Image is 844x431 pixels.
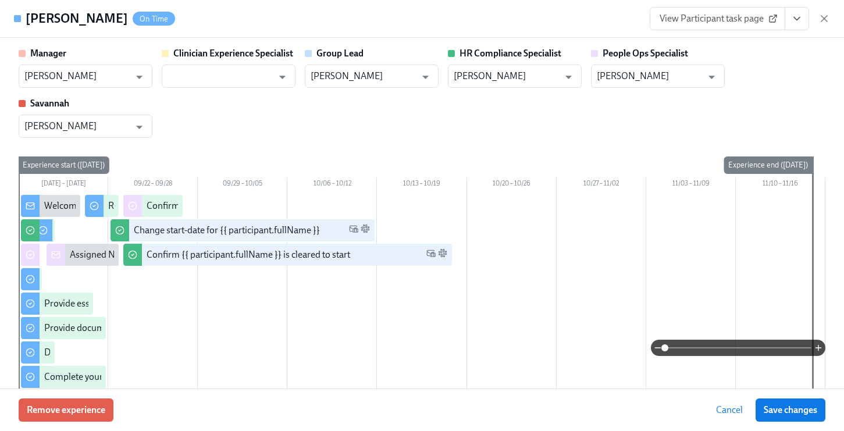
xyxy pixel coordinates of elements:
[703,68,721,86] button: Open
[30,98,69,109] strong: Savannah
[316,48,364,59] strong: Group Lead
[724,156,813,174] div: Experience end ([DATE])
[361,224,370,237] span: Slack
[785,7,809,30] button: View task page
[130,118,148,136] button: Open
[273,68,291,86] button: Open
[349,224,358,237] span: Work Email
[416,68,435,86] button: Open
[198,177,287,193] div: 09/29 – 10/05
[26,10,128,27] h4: [PERSON_NAME]
[70,248,146,261] div: Assigned New Hire
[134,224,320,237] div: Change start-date for {{ participant.fullName }}
[130,68,148,86] button: Open
[147,248,350,261] div: Confirm {{ participant.fullName }} is cleared to start
[19,398,113,422] button: Remove experience
[646,177,736,193] div: 11/03 – 11/09
[716,404,743,416] span: Cancel
[426,248,436,262] span: Work Email
[173,48,293,59] strong: Clinician Experience Specialist
[460,48,561,59] strong: HR Compliance Specialist
[660,13,775,24] span: View Participant task page
[287,177,377,193] div: 10/06 – 10/12
[764,404,817,416] span: Save changes
[44,200,263,212] div: Welcome from the Charlie Health Compliance Team 👋
[44,322,211,334] div: Provide documents for your I9 verification
[133,15,175,23] span: On Time
[736,177,825,193] div: 11/10 – 11/16
[19,177,108,193] div: [DATE] – [DATE]
[756,398,825,422] button: Save changes
[108,200,206,212] div: Request your equipment
[438,248,447,262] span: Slack
[557,177,646,193] div: 10/27 – 11/02
[18,156,109,174] div: Experience start ([DATE])
[603,48,688,59] strong: People Ops Specialist
[650,7,785,30] a: View Participant task page
[147,200,269,212] div: Confirm cleared by People Ops
[30,48,66,59] strong: Manager
[377,177,466,193] div: 10/13 – 10/19
[27,404,105,416] span: Remove experience
[708,398,751,422] button: Cancel
[44,297,226,310] div: Provide essential professional documentation
[467,177,557,193] div: 10/20 – 10/26
[44,371,165,383] div: Complete your drug screening
[560,68,578,86] button: Open
[108,177,198,193] div: 09/22 – 09/28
